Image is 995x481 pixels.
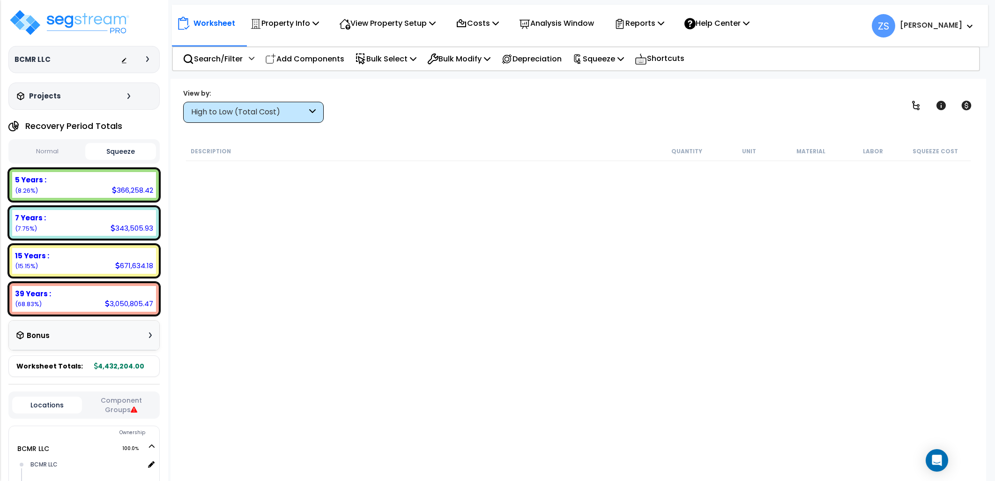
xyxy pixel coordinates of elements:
span: Worksheet Totals: [16,361,83,371]
p: Add Components [265,53,344,65]
div: BCMR LLC [28,459,144,470]
span: ZS [872,14,895,38]
button: Locations [12,397,82,413]
small: Labor [863,148,883,155]
p: View Property Setup [339,17,436,30]
b: [PERSON_NAME] [900,20,962,30]
div: 671,634.18 [115,261,153,271]
p: Analysis Window [519,17,594,30]
p: Worksheet [193,17,235,30]
h4: Recovery Period Totals [25,121,122,131]
b: 39 Years : [15,289,51,299]
div: Shortcuts [630,47,690,70]
p: Help Center [684,17,750,30]
small: Squeeze Cost [913,148,958,155]
p: Bulk Select [355,53,416,65]
small: 15.153503313475642% [15,262,38,270]
small: Description [191,148,231,155]
p: Search/Filter [183,53,243,65]
p: Property Info [250,17,319,30]
p: Costs [456,17,499,30]
b: 4,432,204.00 [94,361,144,371]
span: 100.0% [122,443,147,454]
small: 68.83269520085267% [15,300,42,308]
div: 343,505.93 [111,223,153,233]
div: View by: [183,89,324,98]
div: Depreciation [496,48,567,70]
div: Ownership [28,427,159,438]
p: Shortcuts [635,52,684,66]
h3: Projects [29,91,61,101]
p: Reports [614,17,664,30]
div: Add Components [260,48,349,70]
h3: BCMR LLC [15,55,51,64]
b: 5 Years : [15,175,46,185]
small: 7.75022832884046% [15,225,37,233]
img: logo_pro_r.png [8,8,130,37]
p: Depreciation [501,53,562,65]
button: Normal [12,143,83,160]
b: 7 Years : [15,213,46,223]
h3: Bonus [27,332,50,340]
small: Material [796,148,825,155]
small: Unit [742,148,756,155]
p: Bulk Modify [427,53,490,65]
b: 15 Years : [15,251,49,261]
div: High to Low (Total Cost) [191,107,307,118]
div: 366,258.42 [112,185,153,195]
button: Component Groups [87,395,156,415]
p: Squeeze [572,53,624,65]
div: 3,050,805.47 [105,299,153,308]
small: Quantity [671,148,702,155]
div: Open Intercom Messenger [926,449,948,472]
a: BCMR LLC 100.0% [17,444,49,453]
button: Squeeze [85,143,156,160]
small: 8.263573156831228% [15,187,38,195]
